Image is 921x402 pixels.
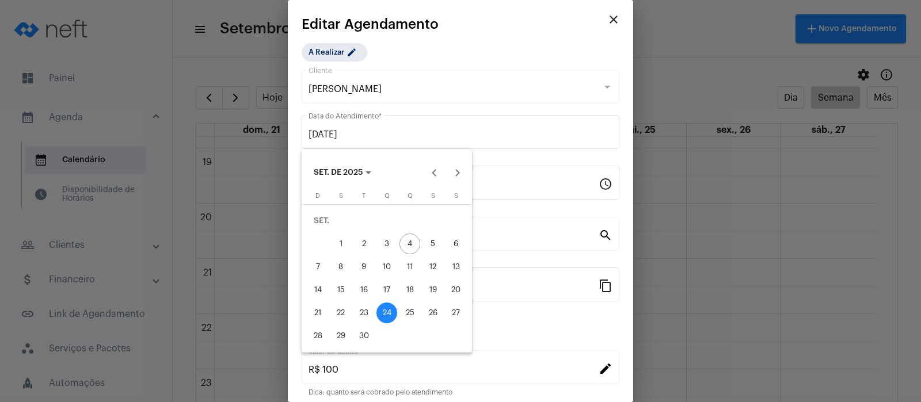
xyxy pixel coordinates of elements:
[399,303,420,323] div: 25
[362,193,366,199] span: T
[329,232,352,255] button: 1 de setembro de 2025
[314,169,363,177] span: SET. DE 2025
[446,233,466,254] div: 6
[329,324,352,347] button: 29 de setembro de 2025
[423,280,443,300] div: 19
[306,255,329,278] button: 7 de setembro de 2025
[329,301,352,324] button: 22 de setembro de 2025
[376,256,397,277] div: 10
[423,256,443,277] div: 12
[398,255,421,278] button: 11 de setembro de 2025
[329,255,352,278] button: 8 de setembro de 2025
[421,232,444,255] button: 5 de setembro de 2025
[353,233,374,254] div: 2
[446,280,466,300] div: 20
[423,233,443,254] div: 5
[423,162,446,185] button: Previous month
[375,255,398,278] button: 10 de setembro de 2025
[330,256,351,277] div: 8
[330,326,351,346] div: 29
[375,232,398,255] button: 3 de setembro de 2025
[399,233,420,254] div: 4
[307,280,328,300] div: 14
[339,193,343,199] span: S
[376,233,397,254] div: 3
[306,278,329,301] button: 14 de setembro de 2025
[307,326,328,346] div: 28
[330,280,351,300] div: 15
[330,233,351,254] div: 1
[352,278,375,301] button: 16 de setembro de 2025
[421,301,444,324] button: 26 de setembro de 2025
[307,303,328,323] div: 21
[376,303,397,323] div: 24
[330,303,351,323] div: 22
[421,255,444,278] button: 12 de setembro de 2025
[423,303,443,323] div: 26
[306,324,329,347] button: 28 de setembro de 2025
[375,278,398,301] button: 17 de setembro de 2025
[353,303,374,323] div: 23
[307,256,328,277] div: 7
[431,193,435,199] span: S
[446,162,469,185] button: Next month
[408,193,413,199] span: Q
[399,256,420,277] div: 11
[305,162,380,185] button: Choose month and year
[352,255,375,278] button: 9 de setembro de 2025
[444,232,467,255] button: 6 de setembro de 2025
[398,232,421,255] button: 4 de setembro de 2025
[353,280,374,300] div: 16
[375,301,398,324] button: 24 de setembro de 2025
[306,209,467,232] td: SET.
[444,255,467,278] button: 13 de setembro de 2025
[399,280,420,300] div: 18
[398,278,421,301] button: 18 de setembro de 2025
[454,193,458,199] span: S
[352,301,375,324] button: 23 de setembro de 2025
[446,303,466,323] div: 27
[444,301,467,324] button: 27 de setembro de 2025
[446,256,466,277] div: 13
[353,256,374,277] div: 9
[385,193,390,199] span: Q
[352,232,375,255] button: 2 de setembro de 2025
[376,280,397,300] div: 17
[306,301,329,324] button: 21 de setembro de 2025
[352,324,375,347] button: 30 de setembro de 2025
[398,301,421,324] button: 25 de setembro de 2025
[421,278,444,301] button: 19 de setembro de 2025
[315,193,320,199] span: D
[353,326,374,346] div: 30
[444,278,467,301] button: 20 de setembro de 2025
[329,278,352,301] button: 15 de setembro de 2025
